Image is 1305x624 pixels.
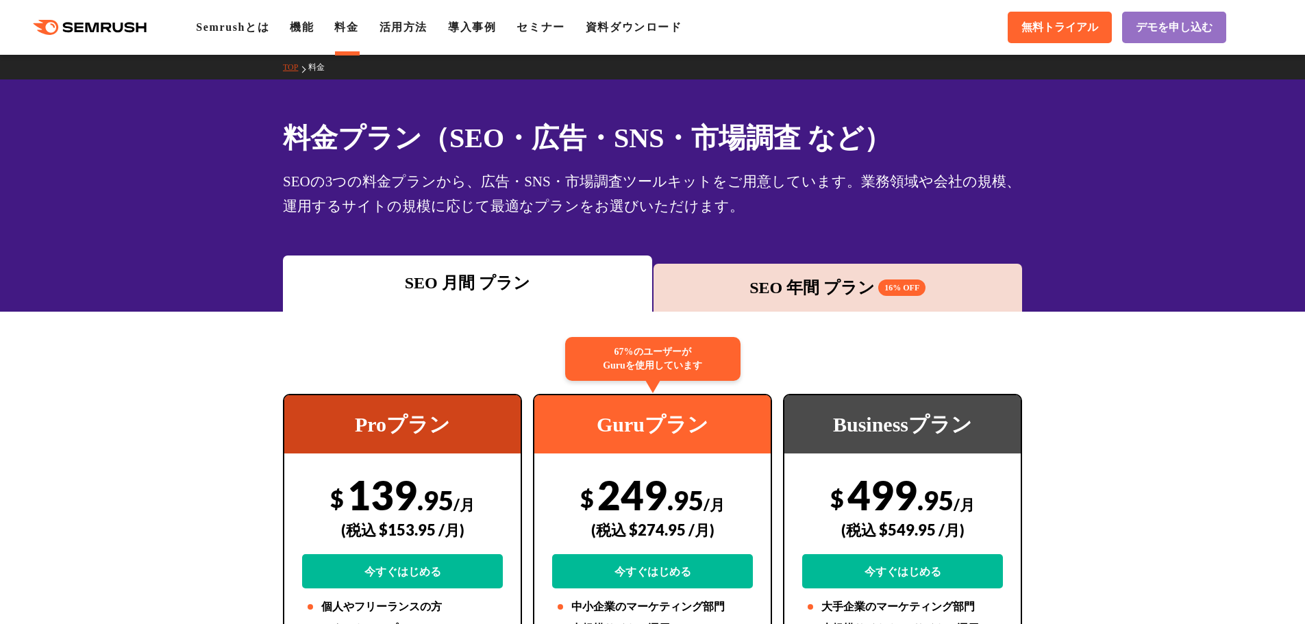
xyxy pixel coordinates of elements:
h1: 料金プラン（SEO・広告・SNS・市場調査 など） [283,118,1022,158]
a: 導入事例 [448,21,496,33]
a: 資料ダウンロード [586,21,682,33]
li: 大手企業のマーケティング部門 [802,599,1003,615]
div: 249 [552,471,753,588]
div: SEO 月間 プラン [290,271,645,295]
div: 499 [802,471,1003,588]
span: 無料トライアル [1021,21,1098,35]
span: $ [830,484,844,512]
span: $ [580,484,594,512]
span: .95 [667,484,704,516]
span: /月 [453,495,475,514]
div: SEOの3つの料金プランから、広告・SNS・市場調査ツールキットをご用意しています。業務領域や会社の規模、運用するサイトの規模に応じて最適なプランをお選びいただけます。 [283,169,1022,219]
div: Proプラン [284,395,521,453]
li: 中小企業のマーケティング部門 [552,599,753,615]
a: 今すぐはじめる [302,554,503,588]
div: (税込 $153.95 /月) [302,506,503,554]
a: 活用方法 [380,21,427,33]
span: .95 [917,484,954,516]
div: (税込 $549.95 /月) [802,506,1003,554]
a: 無料トライアル [1008,12,1112,43]
a: TOP [283,62,308,72]
a: 料金 [334,21,358,33]
a: 今すぐはじめる [552,554,753,588]
div: Guruプラン [534,395,771,453]
a: 料金 [308,62,335,72]
span: .95 [417,484,453,516]
a: 機能 [290,21,314,33]
a: デモを申し込む [1122,12,1226,43]
span: 16% OFF [878,279,925,296]
span: $ [330,484,344,512]
a: Semrushとは [196,21,269,33]
div: Businessプラン [784,395,1021,453]
div: SEO 年間 プラン [660,275,1016,300]
a: 今すぐはじめる [802,554,1003,588]
span: デモを申し込む [1136,21,1213,35]
span: /月 [704,495,725,514]
li: 個人やフリーランスの方 [302,599,503,615]
div: (税込 $274.95 /月) [552,506,753,554]
div: 139 [302,471,503,588]
a: セミナー [517,21,564,33]
div: 67%のユーザーが Guruを使用しています [565,337,741,381]
span: /月 [954,495,975,514]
